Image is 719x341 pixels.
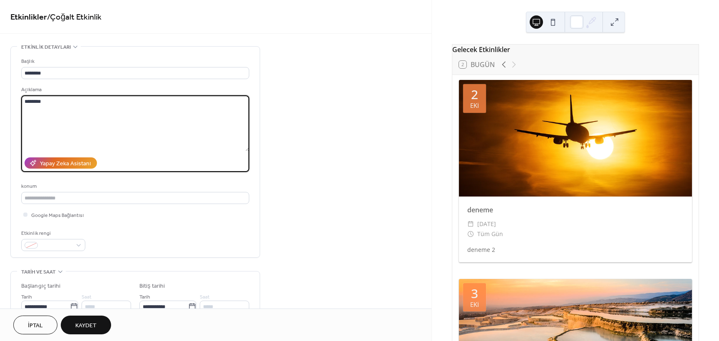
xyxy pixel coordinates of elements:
span: Saat [82,293,92,301]
div: Gelecek Etkinlikler [452,45,699,55]
span: İptal [28,321,43,330]
div: Açıklama [21,85,248,94]
span: Tüm Gün [477,229,503,239]
div: 2 [471,88,478,101]
div: konum [21,182,248,191]
span: Tarih [21,293,32,301]
div: Etkinlik rengi [21,229,84,238]
span: Tarih [139,293,150,301]
div: 3 [471,287,478,300]
div: Eki [470,301,479,308]
div: Başlık [21,57,248,66]
div: Bitiş tarihi [139,282,165,291]
span: [DATE] [477,219,496,229]
span: / Çoğalt Etkinlik [47,9,102,25]
span: Google Maps Bağlantısı [31,211,84,220]
div: Eki [470,102,479,109]
div: deneme 2 [459,245,692,254]
div: ​ [467,229,474,239]
div: ​ [467,219,474,229]
span: Tarih ve saat [21,268,56,276]
span: Etkinlik detayları [21,43,71,52]
button: İptal [13,316,57,334]
button: Kaydet [61,316,111,334]
span: Saat [200,293,210,301]
div: Başlangıç tarihi [21,282,61,291]
div: Yapay Zeka Asistanı [40,159,91,168]
div: deneme [459,205,692,215]
a: Etkinlikler [10,9,47,25]
span: Kaydet [75,321,97,330]
button: Yapay Zeka Asistanı [25,157,97,169]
